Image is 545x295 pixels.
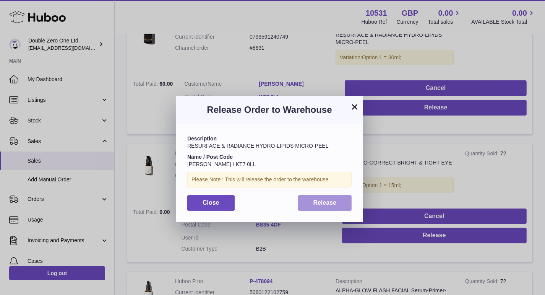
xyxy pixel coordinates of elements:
[350,102,359,111] button: ×
[187,135,217,142] strong: Description
[203,199,219,206] span: Close
[298,195,352,211] button: Release
[187,143,329,149] span: RESURFACE & RADIANCE HYDRO-LIPIDS MICRO-PEEL
[187,195,235,211] button: Close
[187,104,352,116] h3: Release Order to Warehouse
[187,161,256,167] span: [PERSON_NAME] / KT7 0LL
[187,172,352,187] div: Please Note : This will release the order to the warehouse
[187,154,233,160] strong: Name / Post Code
[313,199,337,206] span: Release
